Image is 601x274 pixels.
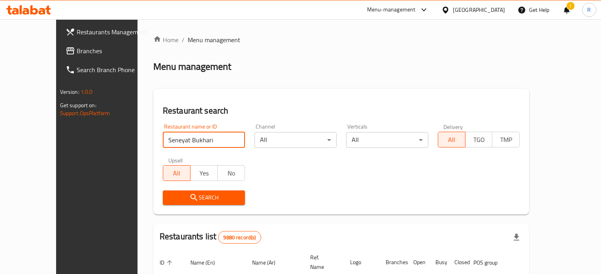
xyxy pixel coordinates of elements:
[367,5,416,15] div: Menu-management
[60,100,96,110] span: Get support on:
[163,105,520,117] h2: Restaurant search
[495,134,516,145] span: TMP
[453,6,505,14] div: [GEOGRAPHIC_DATA]
[182,35,185,45] li: /
[59,60,156,79] a: Search Branch Phone
[168,157,183,163] label: Upsell
[254,132,337,148] div: All
[169,193,239,203] span: Search
[81,87,93,97] span: 1.0.0
[60,87,79,97] span: Version:
[190,258,225,267] span: Name (En)
[77,65,150,75] span: Search Branch Phone
[310,253,334,272] span: Ref. Name
[441,134,462,145] span: All
[160,258,175,267] span: ID
[160,231,261,244] h2: Restaurants list
[587,6,591,14] span: R
[190,165,218,181] button: Yes
[438,132,465,147] button: All
[60,108,110,118] a: Support.OpsPlatform
[163,132,245,148] input: Search for restaurant name or ID..
[153,35,529,45] nav: breadcrumb
[59,22,156,41] a: Restaurants Management
[221,168,242,179] span: No
[153,60,231,73] h2: Menu management
[443,124,463,129] label: Delivery
[77,46,150,56] span: Branches
[252,258,286,267] span: Name (Ar)
[346,132,428,148] div: All
[59,41,156,60] a: Branches
[507,228,526,247] div: Export file
[188,35,240,45] span: Menu management
[194,168,215,179] span: Yes
[166,168,187,179] span: All
[465,132,493,147] button: TGO
[217,165,245,181] button: No
[163,190,245,205] button: Search
[469,134,490,145] span: TGO
[77,27,150,37] span: Restaurants Management
[219,234,260,241] span: 9880 record(s)
[163,165,190,181] button: All
[153,35,179,45] a: Home
[492,132,520,147] button: TMP
[473,258,508,267] span: POS group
